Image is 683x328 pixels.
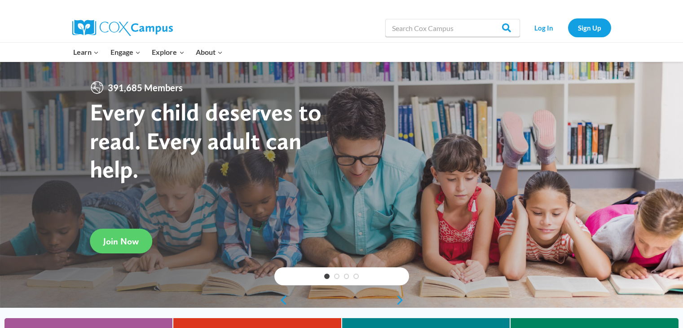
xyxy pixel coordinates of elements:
[196,46,223,58] span: About
[90,229,152,253] a: Join Now
[334,274,339,279] a: 2
[68,43,229,62] nav: Primary Navigation
[353,274,359,279] a: 4
[90,98,322,183] strong: Every child deserves to read. Every adult can help.
[568,18,611,37] a: Sign Up
[396,295,409,306] a: next
[524,18,564,37] a: Log In
[324,274,330,279] a: 1
[344,274,349,279] a: 3
[110,46,141,58] span: Engage
[524,18,611,37] nav: Secondary Navigation
[103,236,139,247] span: Join Now
[385,19,520,37] input: Search Cox Campus
[274,295,288,306] a: previous
[72,20,173,36] img: Cox Campus
[274,291,409,309] div: content slider buttons
[73,46,99,58] span: Learn
[152,46,184,58] span: Explore
[104,80,186,95] span: 391,685 Members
